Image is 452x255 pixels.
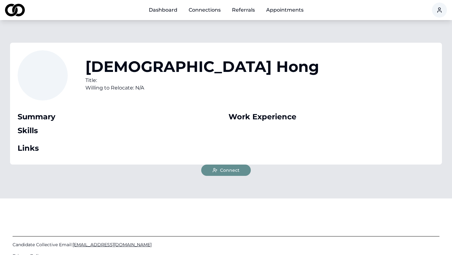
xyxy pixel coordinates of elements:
[201,165,251,176] button: Connect
[85,84,319,92] div: Willing to Relocate: N/A
[5,4,25,16] img: logo
[144,4,309,16] nav: Main
[13,241,439,248] a: Candidate Collective Email:[EMAIL_ADDRESS][DOMAIN_NAME]
[18,126,223,136] div: Skills
[184,4,226,16] a: Connections
[85,77,319,84] div: Title:
[220,167,239,173] span: Connect
[73,242,152,247] span: [EMAIL_ADDRESS][DOMAIN_NAME]
[85,59,319,74] h1: [DEMOGRAPHIC_DATA] Hong
[229,112,434,122] div: Work Experience
[18,143,223,153] div: Links
[261,4,309,16] a: Appointments
[227,4,260,16] a: Referrals
[144,4,182,16] a: Dashboard
[18,112,223,122] div: Summary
